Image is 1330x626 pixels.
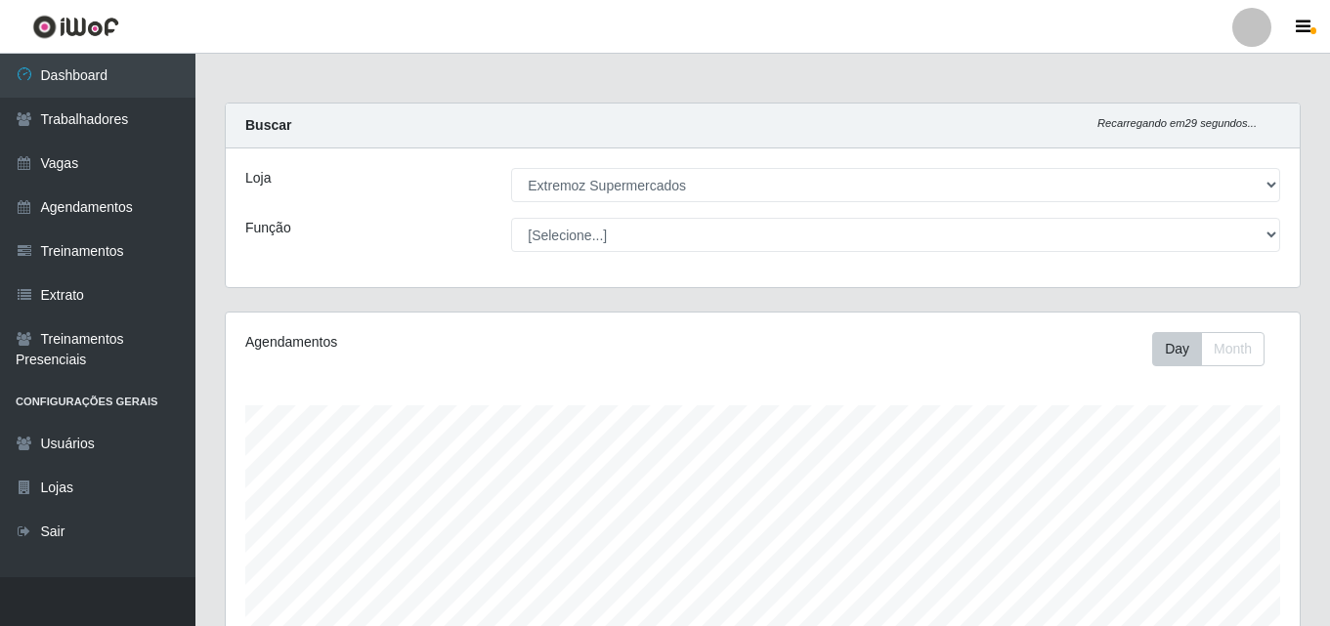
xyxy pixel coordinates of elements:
[1201,332,1265,366] button: Month
[245,218,291,238] label: Função
[245,332,660,353] div: Agendamentos
[1097,117,1257,129] i: Recarregando em 29 segundos...
[32,15,119,39] img: CoreUI Logo
[1152,332,1280,366] div: Toolbar with button groups
[1152,332,1265,366] div: First group
[1152,332,1202,366] button: Day
[245,117,291,133] strong: Buscar
[245,168,271,188] label: Loja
